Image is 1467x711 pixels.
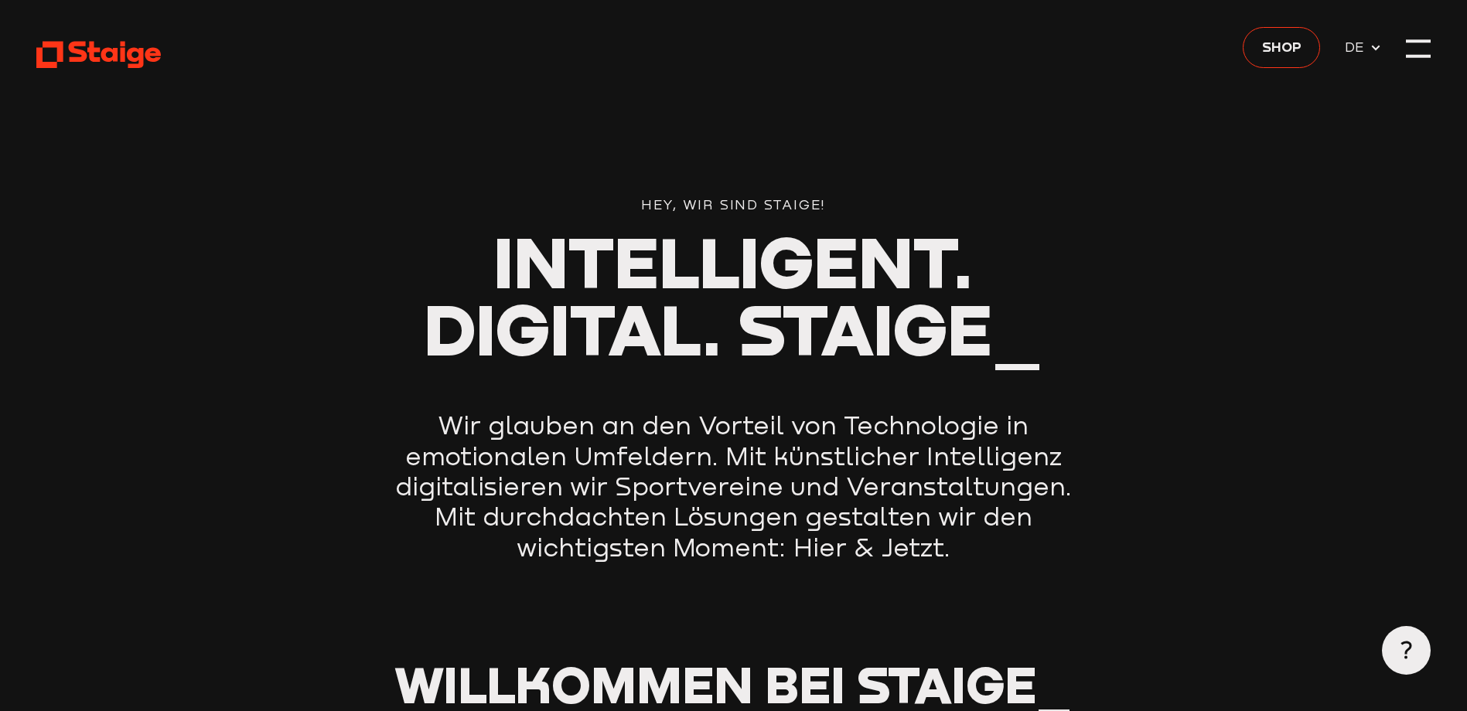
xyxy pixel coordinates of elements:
span: Shop [1262,36,1302,57]
p: Wir glauben an den Vorteil von Technologie in emotionalen Umfeldern. Mit künstlicher Intelligenz ... [390,410,1077,563]
div: Hey, wir sind Staige! [390,195,1077,216]
span: DE [1345,36,1370,58]
a: Shop [1243,27,1320,68]
span: Intelligent. Digital. Staige_ [424,219,1042,371]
